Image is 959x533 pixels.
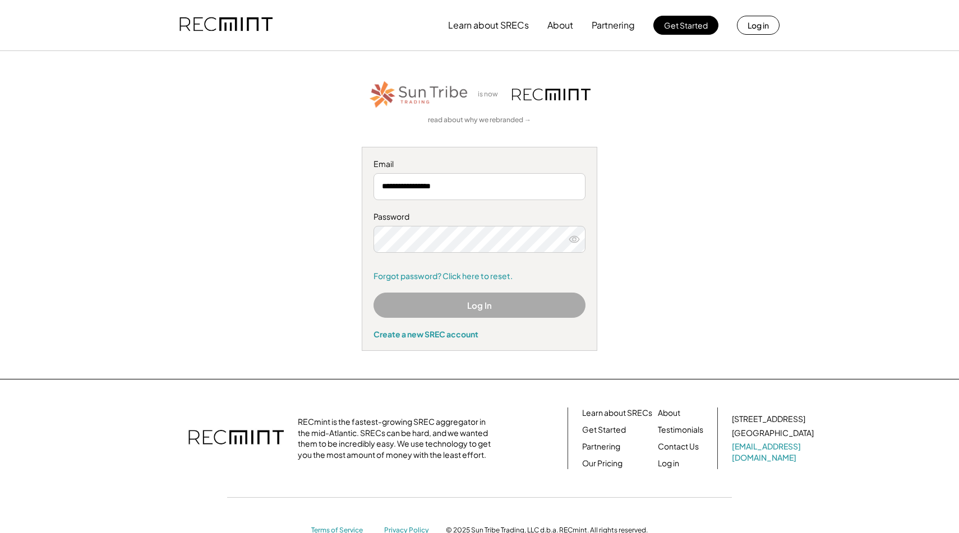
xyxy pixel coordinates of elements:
[582,424,626,435] a: Get Started
[547,14,573,36] button: About
[658,441,699,452] a: Contact Us
[428,115,531,125] a: read about why we rebranded →
[374,329,585,339] div: Create a new SREC account
[582,407,652,419] a: Learn about SRECs
[658,407,680,419] a: About
[368,79,469,110] img: STT_Horizontal_Logo%2B-%2BColor.png
[179,6,273,44] img: recmint-logotype%403x.png
[658,424,703,435] a: Testimonials
[298,416,497,460] div: RECmint is the fastest-growing SREC aggregator in the mid-Atlantic. SRECs can be hard, and we wan...
[732,441,816,463] a: [EMAIL_ADDRESS][DOMAIN_NAME]
[737,16,780,35] button: Log in
[374,211,585,223] div: Password
[188,419,284,458] img: recmint-logotype%403x.png
[374,159,585,170] div: Email
[653,16,718,35] button: Get Started
[732,428,814,439] div: [GEOGRAPHIC_DATA]
[732,414,805,425] div: [STREET_ADDRESS]
[448,14,529,36] button: Learn about SRECs
[658,458,679,469] a: Log in
[512,89,591,100] img: recmint-logotype%403x.png
[475,90,506,99] div: is now
[582,458,623,469] a: Our Pricing
[374,271,585,282] a: Forgot password? Click here to reset.
[374,293,585,318] button: Log In
[582,441,620,452] a: Partnering
[592,14,635,36] button: Partnering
